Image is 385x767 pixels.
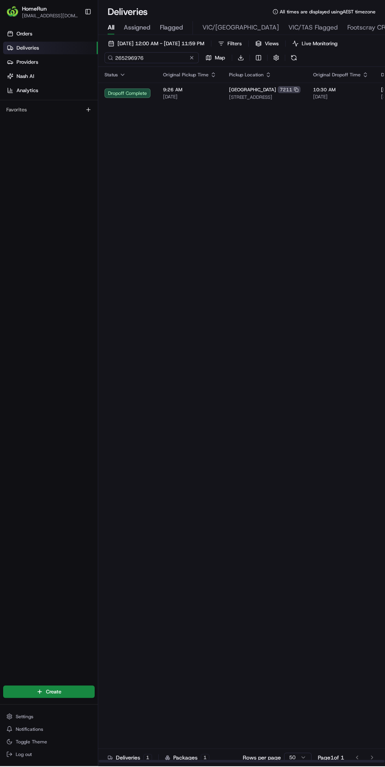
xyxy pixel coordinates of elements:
span: Original Dropoff Time [313,72,361,79]
img: Maksim Mikheev [8,115,20,127]
span: • [65,143,68,150]
button: Create [3,686,95,699]
span: [STREET_ADDRESS] [229,95,301,101]
a: 📗Knowledge Base [5,173,63,187]
p: Rows per page [243,754,281,762]
span: Views [265,41,279,48]
span: Pickup Location [229,72,264,79]
div: Start new chat [35,75,129,83]
span: [PERSON_NAME] [24,122,64,128]
button: Views [252,39,282,50]
button: Filters [214,39,245,50]
span: VIC/[GEOGRAPHIC_DATA] [202,24,279,33]
span: 10:30 AM [313,87,368,94]
button: Toggle Theme [3,737,95,748]
span: [DATE] 12:00 AM - [DATE] 11:59 PM [117,41,204,48]
img: 8016278978528_b943e370aa5ada12b00a_72.png [16,75,31,89]
img: 1736555255976-a54dd68f-1ca7-489b-9aae-adbdc363a1c4 [16,122,22,129]
span: [PERSON_NAME] [24,143,64,150]
img: HomeRun [6,6,19,19]
button: Map [202,53,229,64]
div: 💻 [66,177,73,183]
span: Analytics [16,88,38,95]
span: Status [104,72,118,79]
div: We're available if you need us! [35,83,108,89]
button: Log out [3,750,95,761]
span: Knowledge Base [16,176,60,184]
span: Original Pickup Time [163,72,209,79]
input: Type to search [104,53,199,64]
span: All [108,24,114,33]
span: Providers [16,59,38,67]
span: Orders [16,31,32,38]
span: Live Monitoring [302,41,337,48]
button: HomeRun [22,6,47,13]
span: Flagged [160,24,183,33]
a: Powered byPylon [55,195,95,201]
a: 💻API Documentation [63,173,129,187]
div: 1 [201,755,209,762]
span: Filters [227,41,242,48]
div: Past conversations [8,102,50,109]
div: 1 [143,755,152,762]
div: Packages [165,754,209,762]
button: Settings [3,712,95,723]
button: [DATE] 12:00 AM - [DATE] 11:59 PM [104,39,208,50]
a: Providers [3,57,98,69]
button: [EMAIL_ADDRESS][DOMAIN_NAME] [22,13,78,20]
div: 📗 [8,177,14,183]
span: API Documentation [74,176,126,184]
span: [GEOGRAPHIC_DATA] [229,87,276,94]
img: 1736555255976-a54dd68f-1ca7-489b-9aae-adbdc363a1c4 [16,144,22,150]
span: Log out [16,752,32,758]
img: 1736555255976-a54dd68f-1ca7-489b-9aae-adbdc363a1c4 [8,75,22,89]
span: All times are displayed using AEST timezone [280,9,376,16]
span: Settings [16,714,33,721]
a: Nash AI [3,71,98,83]
span: Deliveries [16,45,39,52]
button: Notifications [3,724,95,736]
button: Live Monitoring [289,39,341,50]
a: Analytics [3,85,98,98]
a: Orders [3,28,98,41]
span: Assigned [124,24,150,33]
span: 9:05 AM [70,122,89,128]
button: Start new chat [134,78,143,87]
span: Toggle Theme [16,739,47,746]
div: Deliveries [108,754,152,762]
span: Create [46,689,61,696]
span: 9:26 AM [163,87,216,94]
button: See all [122,101,143,110]
span: • [65,122,68,128]
img: Masood Aslam [8,136,20,148]
span: VIC/TAS Flagged [288,24,338,33]
span: Pylon [78,195,95,201]
span: Map [215,55,225,62]
span: [DATE] [70,143,86,150]
a: Deliveries [3,43,98,55]
span: Nash AI [16,74,34,81]
button: Refresh [288,53,299,64]
h1: Deliveries [108,6,148,19]
div: 7211 [278,87,301,94]
span: [DATE] [313,94,368,101]
span: Notifications [16,727,43,733]
img: Nash [8,8,24,24]
input: Clear [20,51,130,59]
p: Welcome 👋 [8,31,143,44]
span: [DATE] [163,94,216,101]
div: Favorites [3,104,95,117]
div: Page 1 of 1 [318,754,344,762]
button: HomeRunHomeRun[EMAIL_ADDRESS][DOMAIN_NAME] [3,3,81,22]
